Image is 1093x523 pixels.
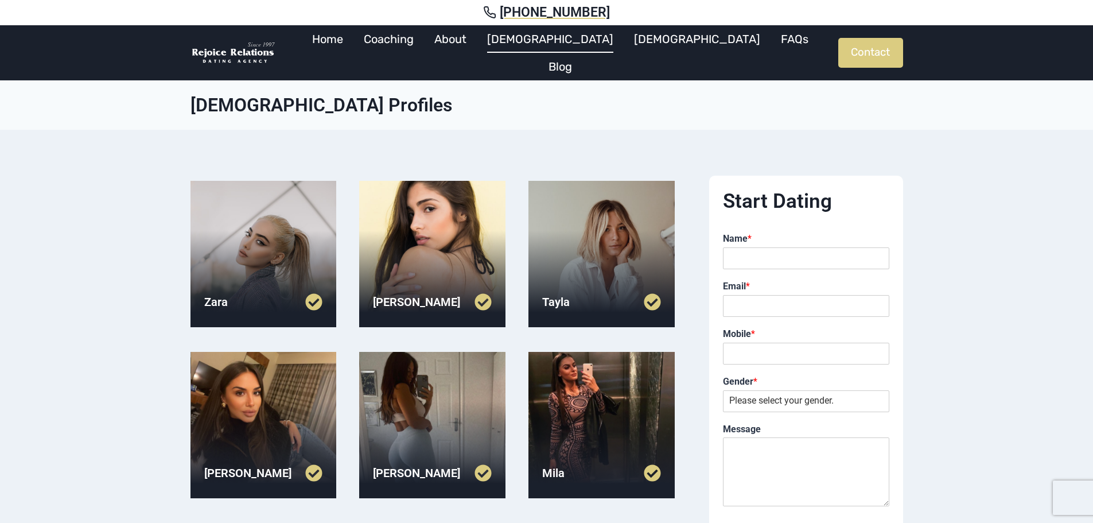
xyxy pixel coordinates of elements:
[500,5,610,21] span: [PHONE_NUMBER]
[624,25,771,53] a: [DEMOGRAPHIC_DATA]
[353,25,424,53] a: Coaching
[14,5,1079,21] a: [PHONE_NUMBER]
[723,343,889,365] input: Mobile
[190,41,277,65] img: Rejoice Relations
[723,189,889,214] h2: Start Dating
[838,38,903,68] a: Contact
[723,281,889,293] label: Email
[424,25,477,53] a: About
[302,25,353,53] a: Home
[477,25,624,53] a: [DEMOGRAPHIC_DATA]
[771,25,819,53] a: FAQs
[723,233,889,245] label: Name
[723,376,889,388] label: Gender
[538,53,582,80] a: Blog
[190,94,903,116] h1: [DEMOGRAPHIC_DATA] Profiles
[723,424,889,436] label: Message
[723,328,889,340] label: Mobile
[282,25,838,80] nav: Primary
